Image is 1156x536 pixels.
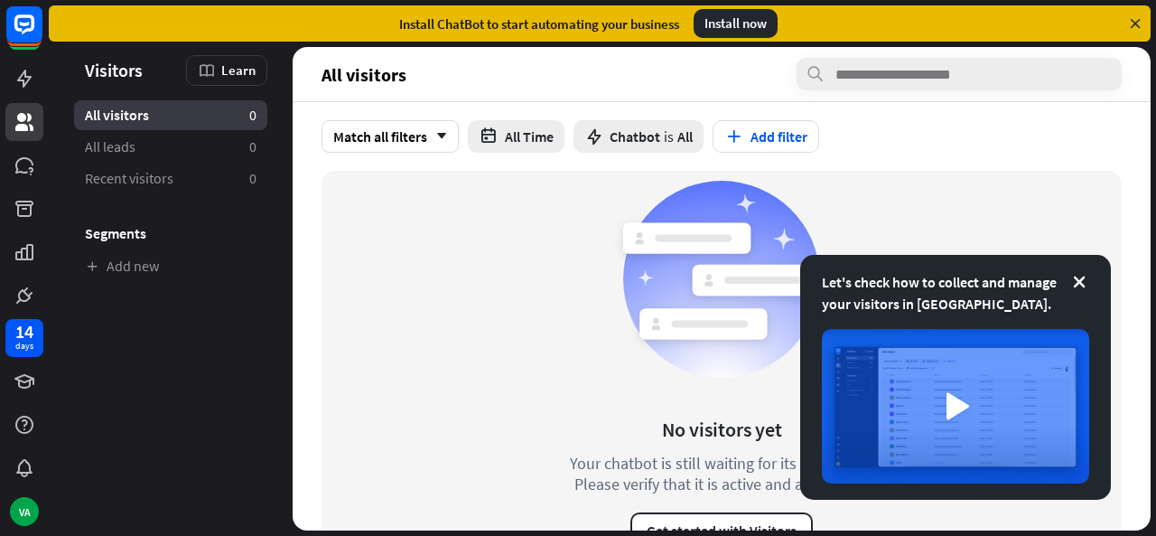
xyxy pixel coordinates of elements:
span: All visitors [322,64,406,85]
span: All [677,127,693,146]
i: arrow_down [427,131,447,142]
span: Learn [221,61,256,79]
div: Your chatbot is still waiting for its first visitor. Please verify that it is active and accessible. [536,453,907,494]
div: Match all filters [322,120,459,153]
img: image [822,329,1089,484]
span: Recent visitors [85,169,173,188]
button: All Time [468,120,564,153]
button: Add filter [713,120,819,153]
aside: 0 [249,137,256,156]
div: Install ChatBot to start automating your business [399,15,679,33]
span: All leads [85,137,135,156]
span: is [664,127,674,146]
span: Chatbot [610,127,660,146]
a: Recent visitors 0 [74,164,267,193]
aside: 0 [249,169,256,188]
aside: 0 [249,106,256,125]
a: 14 days [5,319,43,357]
h3: Segments [74,224,267,242]
div: No visitors yet [662,417,782,442]
div: 14 [15,324,33,340]
a: All leads 0 [74,132,267,162]
button: Open LiveChat chat widget [14,7,69,61]
div: days [15,340,33,353]
a: Add new [74,251,267,281]
span: All visitors [85,106,149,125]
div: VA [10,497,39,526]
span: Visitors [85,60,143,80]
div: Install now [694,9,778,38]
div: Let's check how to collect and manage your visitors in [GEOGRAPHIC_DATA]. [822,271,1089,315]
